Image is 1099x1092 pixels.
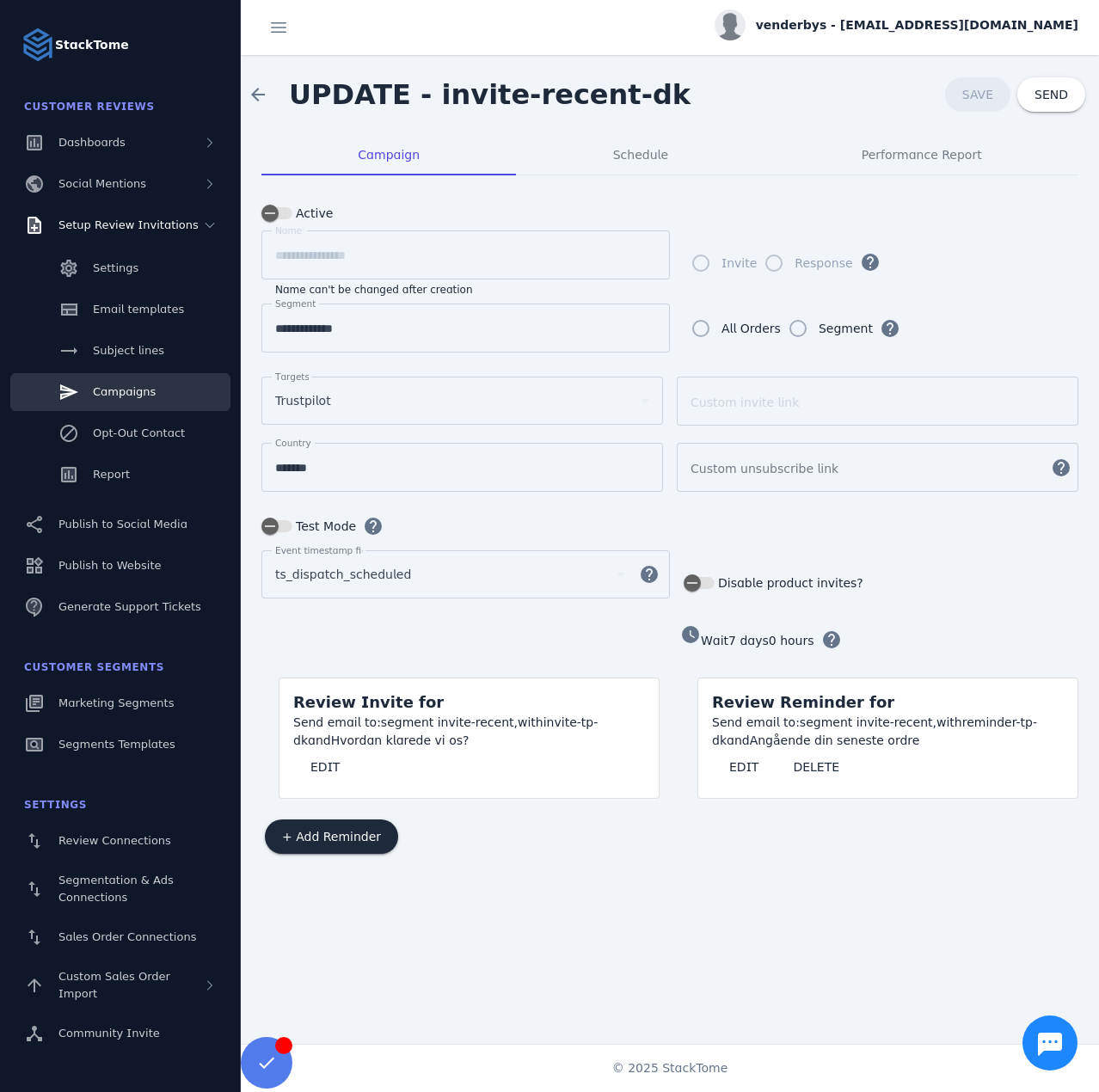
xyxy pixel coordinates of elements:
span: Segments Templates [58,738,175,751]
span: Opt-Out Contact [93,426,185,439]
button: SEND [1017,77,1085,112]
span: Publish to Social Media [58,518,187,531]
span: Custom Sales Order Import [58,970,170,1000]
a: Segmentation & Ads Connections [10,863,230,915]
a: Publish to Social Media [10,506,230,543]
span: and [727,733,750,747]
span: venderbys - [EMAIL_ADDRESS][DOMAIN_NAME] [756,16,1078,34]
mat-label: Custom unsubscribe link [691,462,838,475]
span: 0 hours [769,634,814,647]
mat-hint: Name can't be changed after creation [275,279,473,297]
span: Report [93,468,130,481]
a: Campaigns [10,373,230,411]
span: Social Mentions [58,177,146,190]
span: EDIT [729,761,758,773]
span: + Add Reminder [282,831,381,843]
span: Review Connections [58,834,171,847]
span: Sales Order Connections [58,930,196,943]
a: Email templates [10,291,230,328]
span: and [308,733,331,747]
mat-label: Country [275,438,311,448]
img: Logo image [21,28,55,62]
label: Test Mode [292,516,356,537]
span: © 2025 StackTome [612,1059,728,1077]
strong: StackTome [55,36,129,54]
a: Marketing Segments [10,684,230,722]
span: UPDATE - invite-recent-dk [289,78,691,111]
mat-label: Segment [275,298,316,309]
span: Campaign [358,149,420,161]
mat-icon: watch_later [680,624,701,645]
label: Response [791,253,852,273]
span: Email templates [93,303,184,316]
span: Community Invite [58,1027,160,1040]
div: segment invite-recent, invite-tp-dk Hvordan klarede vi os? [293,714,645,750]
span: ts_dispatch_scheduled [275,564,411,585]
mat-label: Custom invite link [691,396,799,409]
span: Setup Review Invitations [58,218,199,231]
span: Dashboards [58,136,126,149]
span: DELETE [793,761,839,773]
div: segment invite-recent, reminder-tp-dk Angående din seneste ordre [712,714,1064,750]
span: Send email to: [712,715,800,729]
span: SEND [1035,89,1068,101]
a: Settings [10,249,230,287]
span: Wait [701,634,728,647]
span: Publish to Website [58,559,161,572]
div: All Orders [721,318,781,339]
label: Disable product invites? [715,573,863,593]
span: Segmentation & Ads Connections [58,874,174,904]
a: Generate Support Tickets [10,588,230,626]
span: Customer Reviews [24,101,155,113]
a: Report [10,456,230,494]
span: Performance Report [862,149,982,161]
label: Invite [718,253,757,273]
span: 7 days [728,634,769,647]
label: Active [292,203,333,224]
span: EDIT [310,761,340,773]
span: Review Invite for [293,693,444,711]
mat-label: Name [275,225,302,236]
mat-label: Event timestamp field [275,545,375,555]
a: Community Invite [10,1015,230,1052]
a: Segments Templates [10,726,230,764]
a: Publish to Website [10,547,230,585]
button: EDIT [293,750,357,784]
button: + Add Reminder [265,819,398,854]
a: Opt-Out Contact [10,414,230,452]
span: with [936,715,962,729]
span: Settings [24,799,87,811]
input: Country [275,457,649,478]
span: Review Reminder for [712,693,894,711]
input: Segment [275,318,656,339]
mat-icon: help [629,564,670,585]
span: Trustpilot [275,390,331,411]
button: DELETE [776,750,856,784]
a: Review Connections [10,822,230,860]
a: Sales Order Connections [10,918,230,956]
mat-label: Targets [275,371,310,382]
span: Subject lines [93,344,164,357]
span: Schedule [613,149,668,161]
label: Segment [815,318,873,339]
button: venderbys - [EMAIL_ADDRESS][DOMAIN_NAME] [715,9,1078,40]
span: with [518,715,543,729]
span: Settings [93,261,138,274]
span: Send email to: [293,715,381,729]
span: Marketing Segments [58,696,174,709]
span: Generate Support Tickets [58,600,201,613]
span: Customer Segments [24,661,164,673]
a: Subject lines [10,332,230,370]
span: Campaigns [93,385,156,398]
img: profile.jpg [715,9,746,40]
button: EDIT [712,750,776,784]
